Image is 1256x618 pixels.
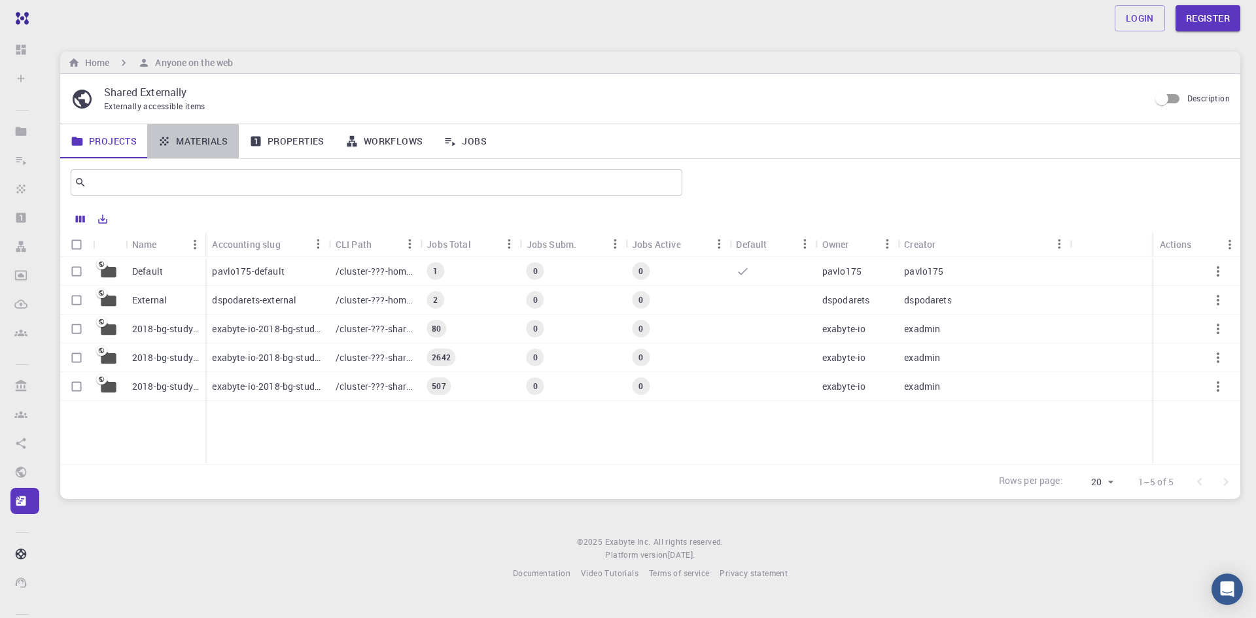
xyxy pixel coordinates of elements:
[604,233,625,254] button: Menu
[132,322,199,335] p: 2018-bg-study-phase-i-ph
[528,352,543,363] span: 0
[577,536,604,549] span: © 2025
[581,568,638,578] span: Video Tutorials
[80,56,109,70] h6: Home
[822,322,866,335] p: exabyte-io
[132,380,199,393] p: 2018-bg-study-phase-I
[336,232,372,257] div: CLI Path
[205,232,328,257] div: Accounting slug
[633,352,648,363] span: 0
[104,101,205,111] span: Externally accessible items
[1176,5,1240,31] a: Register
[126,232,205,257] div: Name
[513,567,570,580] a: Documentation
[38,546,39,562] p: Documentation
[605,549,667,562] span: Platform version
[239,124,335,158] a: Properties
[92,209,114,230] button: Export
[427,381,451,392] span: 507
[625,232,729,257] div: Jobs Active
[720,568,788,578] span: Privacy statement
[904,232,935,257] div: Creator
[1187,93,1230,103] span: Description
[499,233,520,254] button: Menu
[60,124,147,158] a: Projects
[633,294,648,305] span: 0
[633,266,648,277] span: 0
[632,232,681,257] div: Jobs Active
[935,233,956,254] button: Sort
[336,380,413,393] p: /cluster-???-share/groups/exabyte-io/exabyte-io-2018-bg-study-phase-i
[528,294,543,305] span: 0
[528,266,543,277] span: 0
[904,322,940,335] p: exadmin
[157,234,178,255] button: Sort
[308,233,329,254] button: Menu
[212,232,280,257] div: Accounting slug
[528,323,543,334] span: 0
[668,549,695,560] span: [DATE] .
[649,568,709,578] span: Terms of service
[132,232,157,257] div: Name
[633,323,648,334] span: 0
[708,233,729,254] button: Menu
[633,381,648,392] span: 0
[1153,232,1240,257] div: Actions
[605,536,651,549] a: Exabyte Inc.
[132,351,199,364] p: 2018-bg-study-phase-III
[212,380,322,393] p: exabyte-io-2018-bg-study-phase-i
[428,266,443,277] span: 1
[336,265,413,278] p: /cluster-???-home/pavlo175/pavlo175-default
[1160,232,1192,257] div: Actions
[528,381,543,392] span: 0
[822,294,870,307] p: dspodarets
[904,294,952,307] p: dspodarets
[132,294,167,307] p: External
[513,568,570,578] span: Documentation
[427,232,471,257] div: Jobs Total
[69,209,92,230] button: Columns
[520,232,625,257] div: Jobs Subm.
[1068,473,1117,492] div: 20
[420,232,519,257] div: Jobs Total
[849,233,870,254] button: Sort
[649,567,709,580] a: Terms of service
[93,232,126,257] div: Icon
[336,351,413,364] p: /cluster-???-share/groups/exabyte-io/exabyte-io-2018-bg-study-phase-iii
[729,232,815,257] div: Default
[527,232,577,257] div: Jobs Subm.
[822,265,862,278] p: pavlo175
[427,323,446,334] span: 80
[1212,574,1243,605] div: Open Intercom Messenger
[904,380,940,393] p: exadmin
[904,351,940,364] p: exadmin
[433,124,497,158] a: Jobs
[10,12,29,25] img: logo
[605,536,651,547] span: Exabyte Inc.
[336,294,413,307] p: /cluster-???-home/dspodarets/dspodarets-external
[822,351,866,364] p: exabyte-io
[329,232,420,257] div: CLI Path
[816,232,898,257] div: Owner
[1049,233,1070,254] button: Menu
[212,351,322,364] p: exabyte-io-2018-bg-study-phase-iii
[581,567,638,580] a: Video Tutorials
[212,265,284,278] p: pavlo175-default
[132,265,163,278] p: Default
[877,233,898,254] button: Menu
[147,124,239,158] a: Materials
[904,265,943,278] p: pavlo175
[668,549,695,562] a: [DATE].
[720,567,788,580] a: Privacy statement
[38,493,39,509] p: Shared externally
[427,352,456,363] span: 2642
[999,474,1063,489] p: Rows per page:
[335,124,434,158] a: Workflows
[150,56,233,70] h6: Anyone on the web
[399,233,420,254] button: Menu
[822,232,849,257] div: Owner
[654,536,724,549] span: All rights reserved.
[428,294,443,305] span: 2
[736,232,767,257] div: Default
[1115,5,1165,31] a: Login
